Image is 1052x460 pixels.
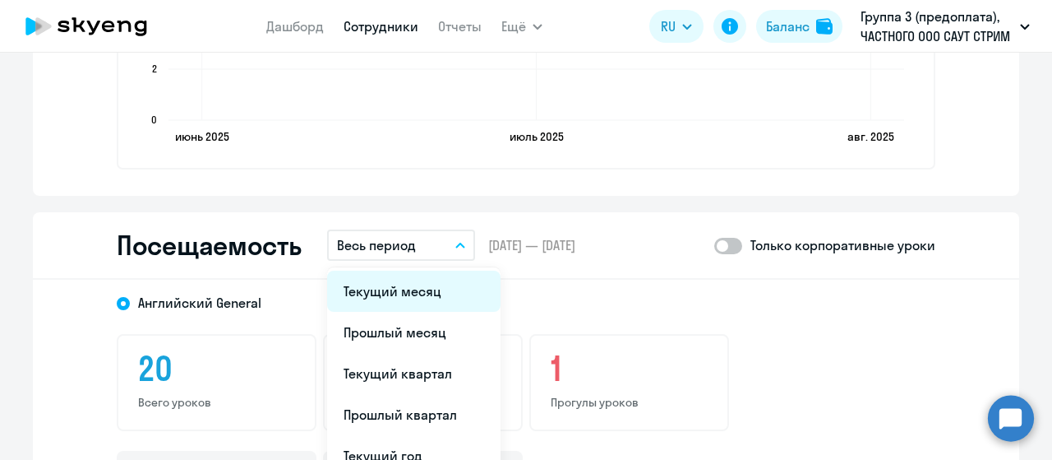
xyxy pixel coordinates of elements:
[510,129,564,144] text: июль 2025
[344,18,418,35] a: Сотрудники
[151,114,157,126] text: 0
[501,10,542,43] button: Ещё
[756,10,842,43] button: Балансbalance
[661,16,676,36] span: RU
[861,7,1013,46] p: Группа 3 (предоплата), ЧАСТНОГО ООО САУТ СТРИМ ТРАНСПОРТ Б.В. В Г. АНАПА, ФЛ
[175,129,229,144] text: июнь 2025
[337,235,416,255] p: Весь период
[327,230,475,261] button: Весь период
[649,10,704,43] button: RU
[551,349,708,388] h3: 1
[138,349,295,388] h3: 20
[138,395,295,410] p: Всего уроков
[816,18,833,35] img: balance
[750,235,935,255] p: Только корпоративные уроки
[852,7,1038,46] button: Группа 3 (предоплата), ЧАСТНОГО ООО САУТ СТРИМ ТРАНСПОРТ Б.В. В Г. АНАПА, ФЛ
[438,18,482,35] a: Отчеты
[501,16,526,36] span: Ещё
[551,395,708,410] p: Прогулы уроков
[117,229,301,262] h2: Посещаемость
[847,129,894,144] text: авг. 2025
[488,236,575,254] span: [DATE] — [DATE]
[138,294,261,312] span: Английский General
[266,18,324,35] a: Дашборд
[152,63,157,75] text: 2
[766,16,810,36] div: Баланс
